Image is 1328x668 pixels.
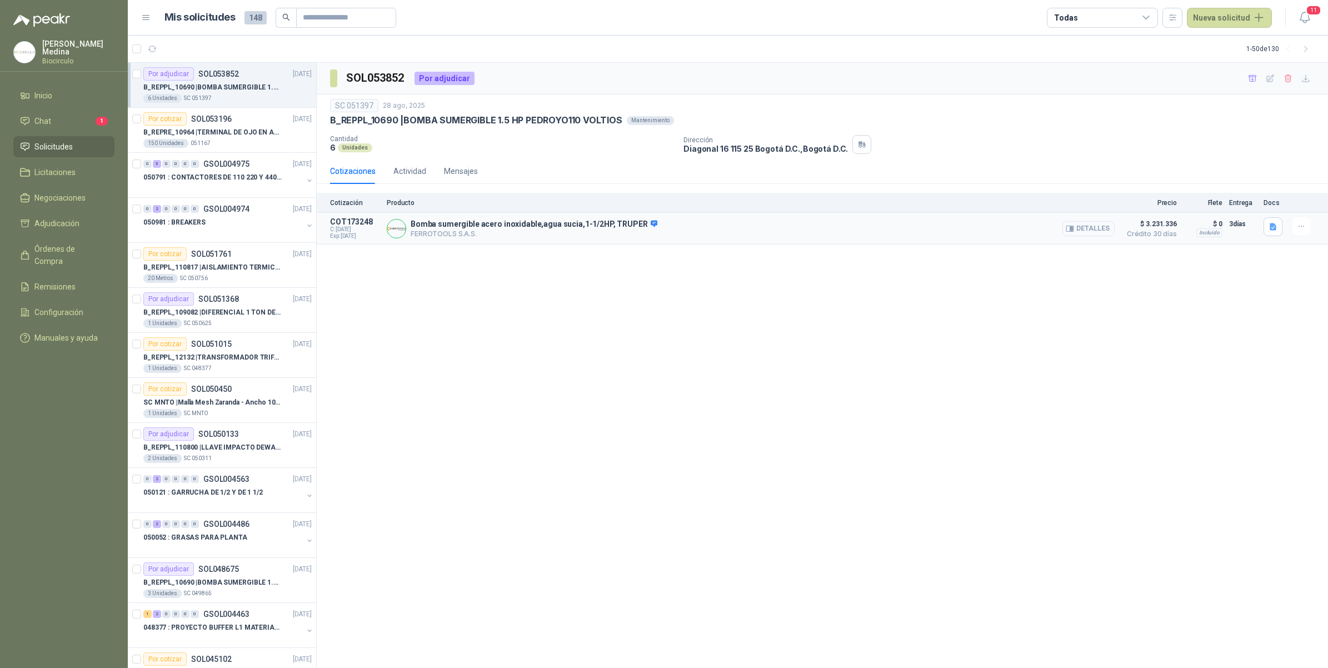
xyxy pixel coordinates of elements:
p: B_REPPL_10690 | BOMBA SUMERGIBLE 1.5 HP PEDROYO110 VOLTIOS [143,577,282,588]
span: Configuración [34,306,83,318]
p: [DATE] [293,429,312,440]
span: Órdenes de Compra [34,243,104,267]
p: 048377 : PROYECTO BUFFER L1 MATERIALES ELECTRICOS [143,622,282,633]
div: Cotizaciones [330,165,376,177]
p: Producto [387,199,1115,207]
p: GSOL004486 [203,520,249,528]
div: Todas [1054,12,1077,24]
div: Por cotizar [143,112,187,126]
p: Bomba sumergible acero inoxidable,agua sucia,1-1/2HP, TRUPER [411,220,657,230]
div: 0 [181,205,189,213]
p: B_REPPL_10690 | BOMBA SUMERGIBLE 1.5 HP PEDROYO110 VOLTIOS [330,114,622,126]
p: SC 050625 [184,319,212,328]
div: 0 [143,205,152,213]
a: Configuración [13,302,114,323]
div: 20 Metros [143,274,178,283]
a: 0 2 0 0 0 0 GSOL004563[DATE] 050121 : GARRUCHA DE 1/2 Y DE 1 1/2 [143,472,314,508]
a: Licitaciones [13,162,114,183]
p: 050791 : CONTACTORES DE 110 220 Y 440 V [143,172,282,183]
p: [DATE] [293,564,312,575]
p: [DATE] [293,294,312,305]
p: SC 051397 [184,94,212,103]
a: Solicitudes [13,136,114,157]
span: Licitaciones [34,166,76,178]
p: [DATE] [293,69,312,79]
span: 148 [244,11,267,24]
div: Por adjudicar [415,72,475,85]
a: Chat1 [13,111,114,132]
div: 0 [172,610,180,618]
a: Por adjudicarSOL048675[DATE] B_REPPL_10690 |BOMBA SUMERGIBLE 1.5 HP PEDROYO110 VOLTIOS3 UnidadesS... [128,558,316,603]
p: SOL053196 [191,115,232,123]
div: 0 [143,475,152,483]
p: 050121 : GARRUCHA DE 1/2 Y DE 1 1/2 [143,487,263,498]
div: Por cotizar [143,337,187,351]
a: Por adjudicarSOL053852[DATE] B_REPPL_10690 |BOMBA SUMERGIBLE 1.5 HP PEDROYO110 VOLTIOS6 UnidadesS... [128,63,316,108]
div: Por cotizar [143,382,187,396]
div: Por cotizar [143,652,187,666]
div: 0 [191,475,199,483]
p: $ 0 [1184,217,1222,231]
div: 3 Unidades [143,589,182,598]
div: Actividad [393,165,426,177]
div: Unidades [338,143,372,152]
a: Remisiones [13,276,114,297]
div: 2 [153,205,161,213]
div: Por adjudicar [143,67,194,81]
p: 6 [330,143,336,152]
div: 2 Unidades [143,454,182,463]
p: SOL053852 [198,70,239,78]
div: SC 051397 [330,99,378,112]
p: Entrega [1229,199,1257,207]
span: 11 [1306,5,1321,16]
p: [DATE] [293,114,312,124]
div: Por adjudicar [143,292,194,306]
p: B_REPPL_110800 | LLAVE IMPACTO DEWALT 1/2" 20VMAXDE ALTO TORQUE REF-DCF900P2- [143,442,282,453]
p: B_REPRE_10964 | TERMINAL DE OJO EN ACERO INOX ALTA EMPERATURA [143,127,282,138]
p: B_REPPL_12132 | TRANSFORMADOR TRIFASICO DE 440V A 220V SALIDA 5AMP [143,352,282,363]
div: 0 [162,610,171,618]
p: [DATE] [293,609,312,620]
img: Company Logo [14,42,35,63]
span: Inicio [34,89,52,102]
span: search [282,13,290,21]
p: Diagonal 16 115 25 Bogotá D.C. , Bogotá D.C. [683,144,848,153]
p: GSOL004974 [203,205,249,213]
div: Mensajes [444,165,478,177]
div: 0 [162,475,171,483]
p: Cantidad [330,135,675,143]
p: B_REPPL_10690 | BOMBA SUMERGIBLE 1.5 HP PEDROYO110 VOLTIOS [143,82,282,93]
a: Por adjudicarSOL050133[DATE] B_REPPL_110800 |LLAVE IMPACTO DEWALT 1/2" 20VMAXDE ALTO TORQUE REF-D... [128,423,316,468]
span: Remisiones [34,281,76,293]
a: Inicio [13,85,114,106]
div: 0 [143,520,152,528]
p: Docs [1264,199,1286,207]
p: SOL051368 [198,295,239,303]
div: 0 [143,160,152,168]
div: 0 [181,160,189,168]
div: 0 [172,205,180,213]
a: 1 2 0 0 0 0 GSOL004463[DATE] 048377 : PROYECTO BUFFER L1 MATERIALES ELECTRICOS [143,607,314,643]
div: 0 [191,610,199,618]
span: Solicitudes [34,141,73,153]
p: SC MNTO | Malla Mesh Zaranda - Ancho 1000mm x Largo 2500mm / Abertura de 10mm [143,397,282,408]
span: Adjudicación [34,217,79,230]
div: 0 [172,475,180,483]
div: Mantenimiento [627,116,674,125]
a: Por cotizarSOL051015[DATE] B_REPPL_12132 |TRANSFORMADOR TRIFASICO DE 440V A 220V SALIDA 5AMP1 Uni... [128,333,316,378]
p: GSOL004975 [203,160,249,168]
span: Negociaciones [34,192,86,204]
div: 0 [191,205,199,213]
span: C: [DATE] [330,226,380,233]
div: Por adjudicar [143,562,194,576]
div: 2 [153,475,161,483]
p: SOL045102 [191,655,232,663]
p: SC 049865 [184,589,212,598]
p: [DATE] [293,204,312,215]
div: 0 [181,520,189,528]
p: SOL050450 [191,385,232,393]
button: Nueva solicitud [1187,8,1272,28]
a: Por cotizarSOL051761[DATE] B_REPPL_110817 |AISLAMIENTO TERMICO PARA TUBERIA DE 8"20 MetrosSC 050756 [128,243,316,288]
p: [DATE] [293,249,312,260]
span: $ 3.231.336 [1121,217,1177,231]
